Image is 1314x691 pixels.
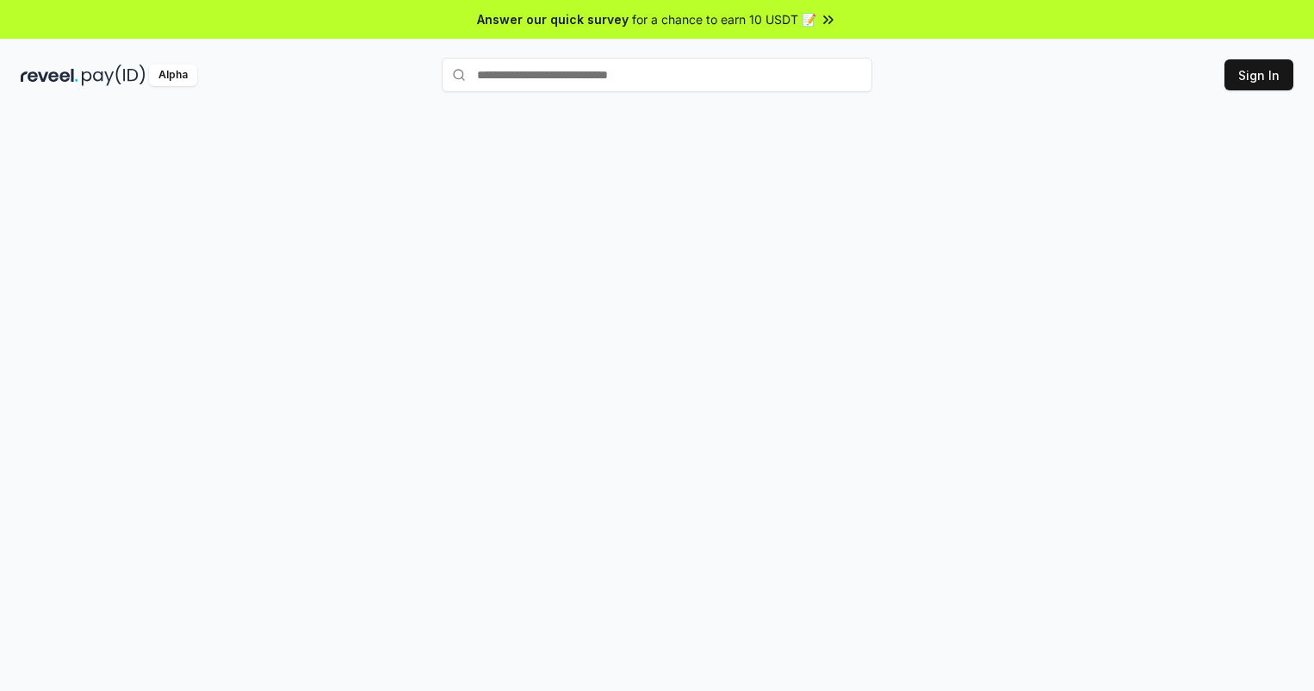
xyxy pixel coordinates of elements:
img: pay_id [82,65,146,86]
img: reveel_dark [21,65,78,86]
span: for a chance to earn 10 USDT 📝 [632,10,816,28]
button: Sign In [1224,59,1293,90]
span: Answer our quick survey [477,10,629,28]
div: Alpha [149,65,197,86]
